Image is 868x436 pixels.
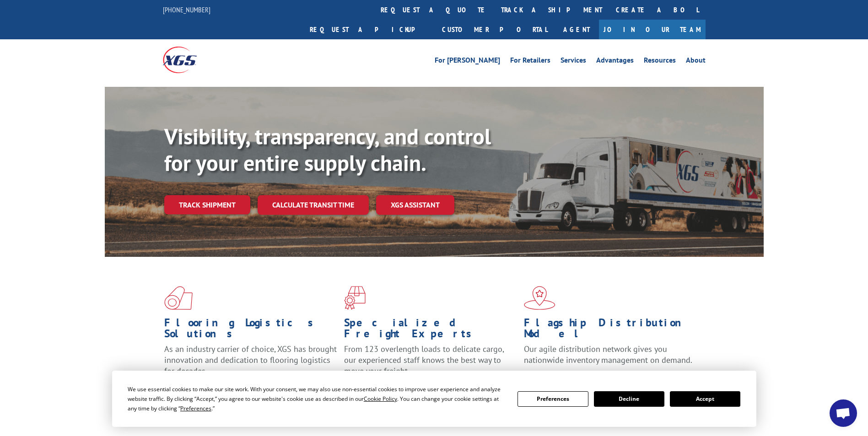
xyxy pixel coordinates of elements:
[164,286,193,310] img: xgs-icon-total-supply-chain-intelligence-red
[344,344,517,384] p: From 123 overlength loads to delicate cargo, our experienced staff knows the best way to move you...
[258,195,369,215] a: Calculate transit time
[364,395,397,403] span: Cookie Policy
[112,371,756,427] div: Cookie Consent Prompt
[599,20,706,39] a: Join Our Team
[164,122,491,177] b: Visibility, transparency, and control for your entire supply chain.
[164,344,337,376] span: As an industry carrier of choice, XGS has brought innovation and dedication to flooring logistics...
[830,399,857,427] div: Open chat
[128,384,507,413] div: We use essential cookies to make our site work. With your consent, we may also use non-essential ...
[524,344,692,365] span: Our agile distribution network gives you nationwide inventory management on demand.
[435,20,554,39] a: Customer Portal
[596,57,634,67] a: Advantages
[524,286,555,310] img: xgs-icon-flagship-distribution-model-red
[561,57,586,67] a: Services
[303,20,435,39] a: Request a pickup
[180,404,211,412] span: Preferences
[163,5,210,14] a: [PHONE_NUMBER]
[510,57,550,67] a: For Retailers
[594,391,664,407] button: Decline
[670,391,740,407] button: Accept
[164,195,250,214] a: Track shipment
[344,317,517,344] h1: Specialized Freight Experts
[686,57,706,67] a: About
[518,391,588,407] button: Preferences
[644,57,676,67] a: Resources
[554,20,599,39] a: Agent
[376,195,454,215] a: XGS ASSISTANT
[164,317,337,344] h1: Flooring Logistics Solutions
[524,317,697,344] h1: Flagship Distribution Model
[435,57,500,67] a: For [PERSON_NAME]
[344,286,366,310] img: xgs-icon-focused-on-flooring-red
